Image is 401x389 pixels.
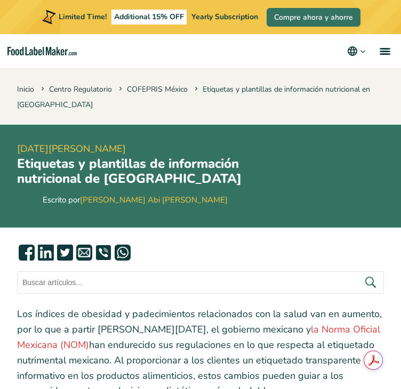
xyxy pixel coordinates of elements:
[17,84,370,110] span: Etiquetas y plantillas de información nutricional en [GEOGRAPHIC_DATA]
[80,194,228,205] a: [PERSON_NAME] Abi [PERSON_NAME]
[17,142,250,156] span: [DATE][PERSON_NAME]
[191,12,258,22] span: Yearly Subscription
[127,84,188,94] a: COFEPRIS México
[17,323,380,351] a: la Norma Oficial Mexicana (NOM)
[346,45,367,58] button: Change language
[59,12,107,22] span: Limited Time!
[17,271,384,294] input: Buscar artículos...
[111,10,187,25] span: Additional 15% OFF
[17,156,250,187] h1: Etiquetas y plantillas de información nutricional de [GEOGRAPHIC_DATA]
[43,194,228,206] div: Escrito por
[267,8,360,27] a: Compre ahora y ahorre
[17,189,38,210] img: Maria Abi Hanna - Etiquetadora de alimentos
[17,84,34,94] a: Inicio
[367,34,401,68] a: menu
[49,84,112,94] a: Centro Regulatorio
[7,47,77,56] a: Food Label Maker homepage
